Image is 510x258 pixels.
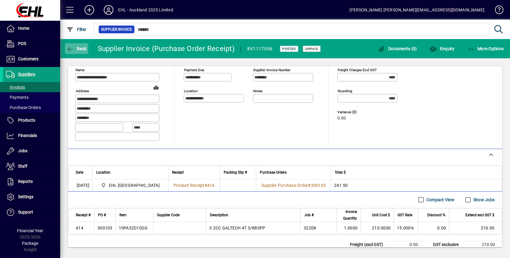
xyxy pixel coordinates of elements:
a: Customers [3,52,60,67]
button: Documents (0) [376,43,419,54]
td: 3.2CC GALTECH 4T 3/8BSPP [206,222,300,234]
button: Filter [65,24,88,35]
td: 300103 [94,222,115,234]
div: [PERSON_NAME] [PERSON_NAME][EMAIL_ADDRESS][DOMAIN_NAME] [349,5,484,15]
span: 0.00 [337,116,346,121]
span: Filter [66,27,87,32]
span: GST Rate [398,212,412,218]
button: More Options [466,43,505,54]
span: Packing Slip # [224,169,247,176]
button: Back [65,43,88,54]
a: Product Receipt#414 [171,182,217,189]
a: Jobs [3,144,60,159]
button: Profile [99,5,118,15]
div: #V1117596 [247,44,272,54]
a: Financials [3,128,60,143]
a: Settings [3,190,60,205]
span: Financial Year [17,228,43,233]
span: Reports [18,179,33,184]
span: Home [18,26,29,31]
span: Payments [6,95,29,100]
div: Supplier Invoice (Purchase Order Receipt) [98,44,235,53]
span: Package [22,241,38,246]
a: Knowledge Base [490,1,502,21]
span: Date [76,169,83,176]
span: Extend excl GST $ [465,212,494,218]
span: Item [119,212,127,218]
a: Purchase Orders [3,102,60,113]
div: EHL - Auckland 2025 Limited [118,5,173,15]
td: 1.0000 [336,222,361,234]
a: Reports [3,174,60,189]
label: Show Jobs [472,197,495,203]
a: Support [3,205,60,220]
div: Date [76,169,89,176]
span: Total $ [335,169,346,176]
td: 210.00 [466,241,502,248]
span: Receipt [172,169,184,176]
span: Variance ($) [337,110,373,114]
span: Supplier Invoice [101,26,132,32]
app-page-header-button: Back [60,43,93,54]
span: Purchase Orders [6,105,41,110]
a: Staff [3,159,60,174]
span: PO # [98,212,106,218]
span: Job # [304,212,314,218]
span: Staff [18,164,27,168]
span: Unit Cost $ [372,212,390,218]
a: POS [3,36,60,51]
a: Payments [3,92,60,102]
span: # [204,183,207,188]
span: 414 [207,183,215,188]
span: More Options [467,46,504,51]
td: 210.0000 [361,222,394,234]
span: Financials [18,133,37,138]
td: 0.00 [389,241,425,248]
span: Location [96,169,110,176]
mat-label: Rounding [338,89,352,93]
span: Unpaid [305,47,318,51]
span: Enquiry [429,46,454,51]
span: 32208 [304,225,316,231]
div: 1SPA32D10GG [119,225,148,231]
mat-label: Supplier invoice number [253,68,290,72]
span: Support [18,210,33,214]
td: 15.000% [394,222,418,234]
span: EHL [GEOGRAPHIC_DATA] [109,182,160,188]
span: Customers [18,56,38,61]
td: GST exclusive [430,241,466,248]
mat-label: Payment due [184,68,204,72]
span: Supplier Code [157,212,180,218]
td: Freight (excl GST) [347,241,389,248]
mat-label: Name [75,68,84,72]
span: EHL AUCKLAND [99,182,162,189]
span: Settings [18,194,33,199]
td: 241.50 [331,179,502,191]
span: Jobs [18,148,27,153]
span: Invoices [6,85,25,90]
span: # [308,183,311,188]
button: Add [80,5,99,15]
a: Home [3,21,60,36]
mat-label: Freight charges excl GST [338,68,377,72]
span: Purchase Orders [260,169,287,176]
td: 414 [68,222,94,234]
div: Receipt [172,169,216,176]
a: Products [3,113,60,128]
mat-label: Notes [253,89,263,93]
span: Suppliers [18,72,35,77]
span: POS [18,41,26,46]
td: 0.00 [418,222,449,234]
span: Supplier Purchase Order [261,183,308,188]
span: Posted [282,47,296,51]
mat-label: Location [184,89,198,93]
button: Enquiry [428,43,456,54]
span: Products [18,118,35,123]
td: 210.00 [449,222,502,234]
span: Description [210,212,228,218]
span: Invoice Quantity [340,208,357,222]
span: Receipt # [76,212,91,218]
span: Product Receipt [174,183,204,188]
span: 300103 [311,183,326,188]
a: Invoices [3,82,60,92]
